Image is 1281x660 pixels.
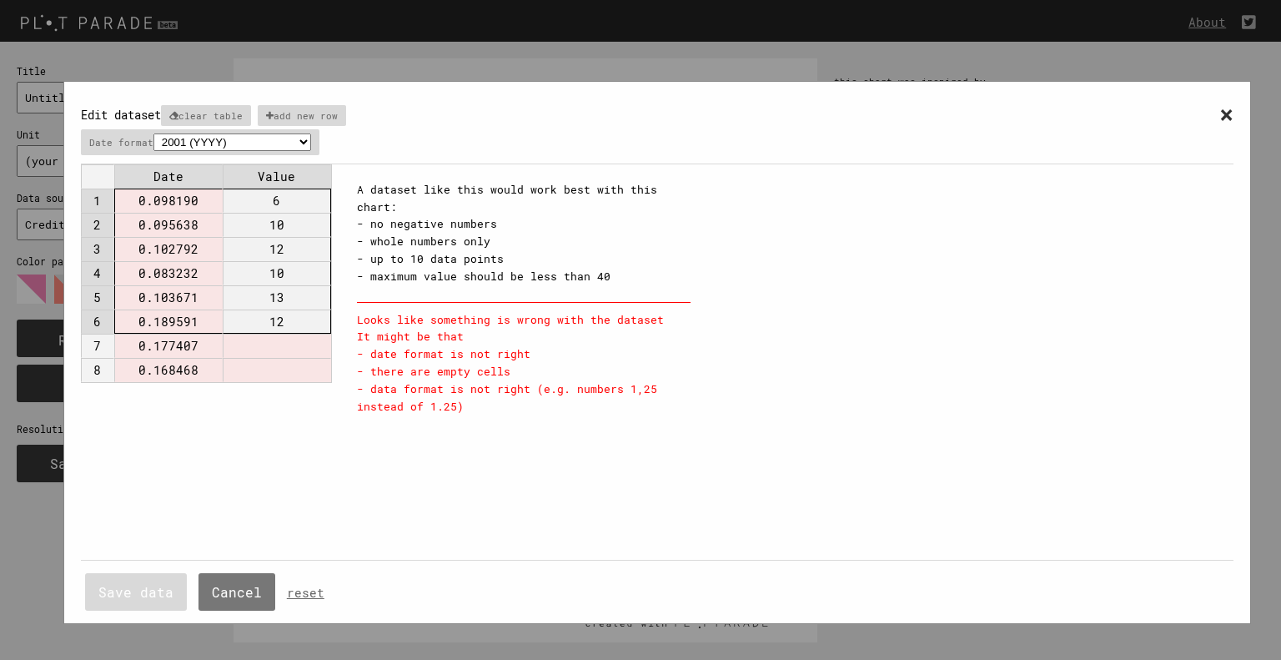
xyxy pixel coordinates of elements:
[223,164,331,189] td: Value
[223,237,331,261] td: 12
[81,334,114,358] td: 7
[114,213,223,237] td: 0.095638
[114,285,223,310] td: 0.103671
[223,285,331,310] td: 13
[223,213,331,237] td: 10
[85,573,187,611] button: Save data
[161,105,251,126] p: clear table
[223,310,331,334] td: 12
[1219,98,1233,129] span: ×
[114,237,223,261] td: 0.102792
[114,358,223,382] td: 0.168468
[223,261,331,285] td: 10
[114,334,223,358] td: 0.177407
[223,189,331,213] td: 6
[114,310,223,334] td: 0.189591
[81,213,114,237] td: 2
[81,189,114,213] td: 1
[114,261,223,285] td: 0.083232
[81,310,114,334] td: 6
[81,285,114,310] td: 5
[357,181,691,285] div: A dataset like this would work best with this chart: - no negative numbers - whole numbers only -...
[81,358,114,382] td: 8
[81,129,319,155] p: Date format
[198,573,275,611] button: Cancel
[114,164,223,189] td: Date
[81,261,114,285] td: 4
[81,98,1233,164] div: Edit dataset
[81,237,114,261] td: 3
[357,302,691,416] div: Looks like something is wrong with the dataset It might be that - date format is not right - ther...
[287,585,324,601] a: reset
[258,105,347,126] p: add new row
[114,189,223,213] td: 0.098190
